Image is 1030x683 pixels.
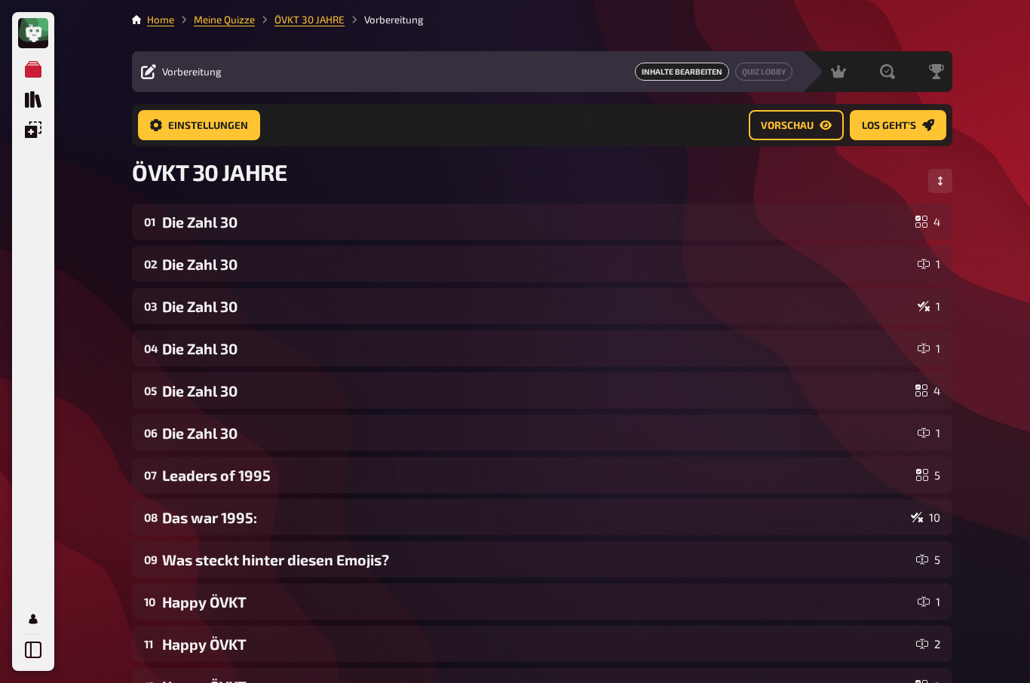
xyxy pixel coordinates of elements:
div: 07 [144,468,156,482]
div: Die Zahl 30 [162,340,912,357]
li: Meine Quizze [174,12,255,27]
div: 10 [144,595,156,608]
span: Inhalte Bearbeiten [635,63,729,81]
a: ÖVKT 30 JAHRE [274,14,345,26]
div: 1 [918,342,940,354]
a: Vorschau [749,110,844,140]
div: Happy ÖVKT [162,593,912,611]
a: Einstellungen [138,110,260,140]
div: 10 [911,511,940,523]
div: Was steckt hinter diesen Emojis? [162,551,910,568]
div: 09 [144,553,156,566]
div: Die Zahl 30 [162,256,912,273]
div: 11 [144,637,156,651]
span: Einstellungen [168,121,248,131]
a: Meine Quizze [18,54,48,84]
div: 08 [144,510,156,524]
div: Leaders of 1995 [162,467,910,484]
a: Home [147,14,174,26]
div: Happy ÖVKT [162,636,910,653]
div: 04 [144,341,156,355]
a: Quiz Lobby [735,63,792,81]
span: Los geht's [862,121,916,131]
li: Vorbereitung [345,12,424,27]
div: 4 [915,384,940,397]
div: 1 [918,300,940,312]
div: 02 [144,257,156,271]
div: 06 [144,426,156,440]
span: Vorbereitung [162,66,222,78]
div: Die Zahl 30 [162,213,909,231]
span: Vorschau [761,121,814,131]
li: ÖVKT 30 JAHRE [255,12,345,27]
div: 05 [144,384,156,397]
div: 2 [916,638,940,650]
li: Home [147,12,174,27]
div: 03 [144,299,156,313]
div: 1 [918,258,940,270]
a: Mein Konto [18,604,48,634]
div: Die Zahl 30 [162,382,909,400]
div: 1 [918,596,940,608]
div: Die Zahl 30 [162,298,912,315]
div: 4 [915,216,940,228]
span: ÖVKT 30 JAHRE [132,158,287,185]
a: Quiz Sammlung [18,84,48,115]
a: Meine Quizze [194,14,255,26]
div: 5 [916,469,940,481]
a: Los geht's [850,110,946,140]
div: Die Zahl 30 [162,424,912,442]
div: 5 [916,553,940,565]
div: 1 [918,427,940,439]
div: 01 [144,215,156,228]
div: Das war 1995: [162,509,905,526]
a: Einblendungen [18,115,48,145]
button: Reihenfolge anpassen [928,169,952,193]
